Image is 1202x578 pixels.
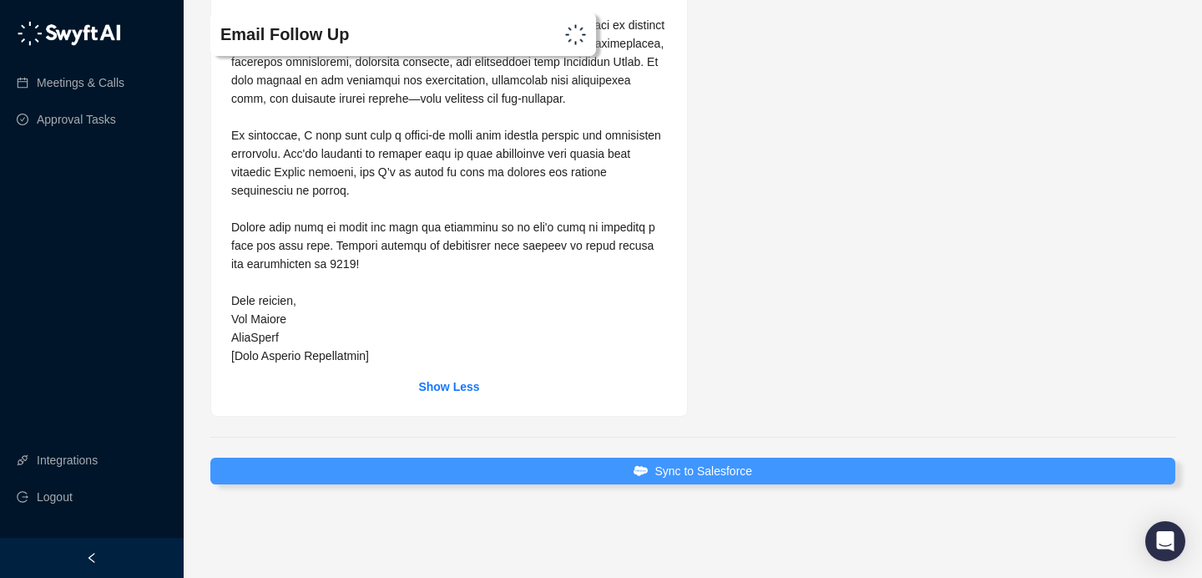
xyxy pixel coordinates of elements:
[1145,521,1185,561] div: Open Intercom Messenger
[37,66,124,99] a: Meetings & Calls
[17,21,121,46] img: logo-05li4sbe.png
[37,103,116,136] a: Approval Tasks
[210,458,1175,484] button: Sync to Salesforce
[654,462,752,480] span: Sync to Salesforce
[565,24,586,45] img: Swyft Logo
[37,444,98,477] a: Integrations
[17,491,28,503] span: logout
[220,23,429,46] h4: Email Follow Up
[37,480,73,514] span: Logout
[418,380,479,393] strong: Show Less
[86,552,98,564] span: left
